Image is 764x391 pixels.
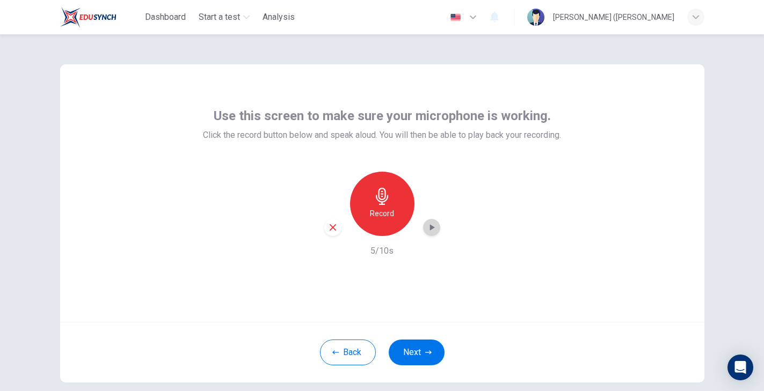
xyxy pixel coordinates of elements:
[527,9,544,26] img: Profile picture
[60,6,141,28] a: EduSynch logo
[194,8,254,27] button: Start a test
[727,355,753,380] div: Open Intercom Messenger
[449,13,462,21] img: en
[320,340,376,365] button: Back
[350,172,414,236] button: Record
[370,245,394,257] h6: 5/10s
[258,8,299,27] button: Analysis
[145,11,186,24] span: Dashboard
[370,207,394,220] h6: Record
[214,107,551,124] span: Use this screen to make sure your microphone is working.
[389,340,445,365] button: Next
[199,11,240,24] span: Start a test
[60,6,117,28] img: EduSynch logo
[263,11,295,24] span: Analysis
[203,129,561,142] span: Click the record button below and speak aloud. You will then be able to play back your recording.
[141,8,190,27] button: Dashboard
[553,11,674,24] div: [PERSON_NAME] ([PERSON_NAME]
